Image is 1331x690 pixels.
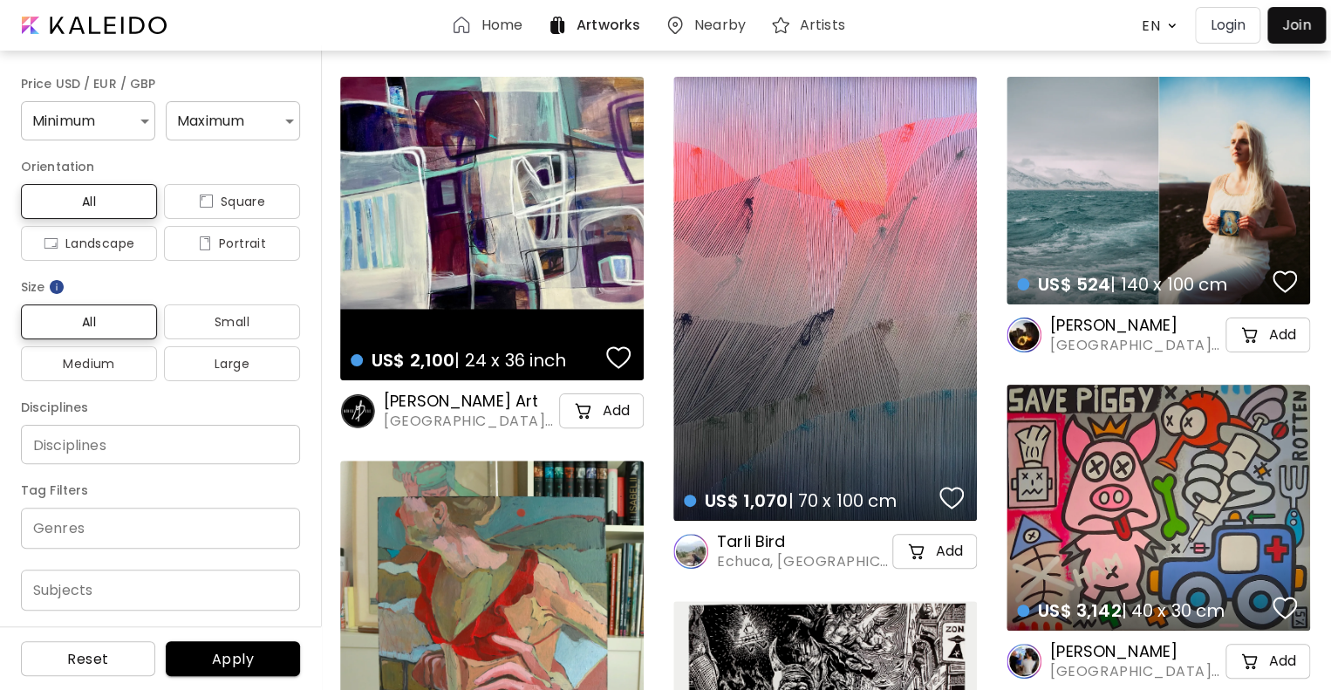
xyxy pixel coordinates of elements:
[1268,264,1301,299] button: favorites
[178,233,286,254] span: Portrait
[936,543,963,560] h5: Add
[340,77,644,380] a: US$ 2,100| 24 x 36 inchfavoriteshttps://cdn.kaleido.art/CDN/Artwork/174292/Primary/medium.webp?up...
[164,226,300,261] button: iconPortrait
[892,534,977,569] button: cart-iconAdd
[48,278,65,296] img: info
[178,353,286,374] span: Large
[21,156,300,177] h6: Orientation
[673,531,977,571] a: Tarli BirdEchuca, [GEOGRAPHIC_DATA]cart-iconAdd
[164,304,300,339] button: Small
[1133,10,1163,41] div: EN
[21,304,157,339] button: All
[717,552,889,571] span: Echuca, [GEOGRAPHIC_DATA]
[1195,7,1267,44] a: Login
[577,18,640,32] h6: Artworks
[906,541,927,562] img: cart-icon
[547,15,647,36] a: Artworks
[717,531,889,552] h6: Tarli Bird
[1195,7,1260,44] button: Login
[1050,315,1222,336] h6: [PERSON_NAME]
[178,191,286,212] span: Square
[1007,385,1310,631] a: US$ 3,142| 40 x 30 cmfavoriteshttps://cdn.kaleido.art/CDN/Artwork/175584/Primary/medium.webp?upda...
[1225,318,1310,352] button: cart-iconAdd
[665,15,753,36] a: Nearby
[21,226,157,261] button: iconLandscape
[21,101,155,140] div: Minimum
[559,393,644,428] button: cart-iconAdd
[21,277,300,297] h6: Size
[673,77,977,521] a: US$ 1,070| 70 x 100 cmfavoriteshttps://cdn.kaleido.art/CDN/Artwork/175147/Primary/medium.webp?upd...
[1017,599,1267,622] h4: | 40 x 30 cm
[199,195,214,208] img: icon
[770,15,852,36] a: Artists
[372,348,454,372] span: US$ 2,100
[800,18,845,32] h6: Artists
[198,236,212,250] img: icon
[1038,272,1110,297] span: US$ 524
[1050,641,1222,662] h6: [PERSON_NAME]
[1050,336,1222,355] span: [GEOGRAPHIC_DATA], [GEOGRAPHIC_DATA]
[1239,325,1260,345] img: cart-icon
[451,15,529,36] a: Home
[1225,644,1310,679] button: cart-iconAdd
[705,488,788,513] span: US$ 1,070
[384,391,556,412] h6: [PERSON_NAME] Art
[164,184,300,219] button: iconSquare
[35,353,143,374] span: Medium
[21,397,300,418] h6: Disciplines
[351,349,601,372] h4: | 24 x 36 inch
[1269,652,1296,670] h5: Add
[1267,7,1326,44] a: Join
[1210,15,1246,36] p: Login
[166,101,300,140] div: Maximum
[21,184,157,219] button: All
[481,18,522,32] h6: Home
[1268,591,1301,625] button: favorites
[44,236,58,250] img: icon
[1007,641,1310,681] a: [PERSON_NAME][GEOGRAPHIC_DATA], [GEOGRAPHIC_DATA]cart-iconAdd
[164,346,300,381] button: Large
[340,391,644,431] a: [PERSON_NAME] Art[GEOGRAPHIC_DATA], [GEOGRAPHIC_DATA]cart-iconAdd
[384,412,556,431] span: [GEOGRAPHIC_DATA], [GEOGRAPHIC_DATA]
[21,73,300,94] h6: Price USD / EUR / GBP
[35,650,141,668] span: Reset
[180,650,286,668] span: Apply
[684,489,934,512] h4: | 70 x 100 cm
[1038,598,1121,623] span: US$ 3,142
[694,18,746,32] h6: Nearby
[1017,273,1267,296] h4: | 140 x 100 cm
[35,191,143,212] span: All
[573,400,594,421] img: cart-icon
[603,402,630,420] h5: Add
[602,340,635,375] button: favorites
[21,346,157,381] button: Medium
[1007,315,1310,355] a: [PERSON_NAME][GEOGRAPHIC_DATA], [GEOGRAPHIC_DATA]cart-iconAdd
[1050,662,1222,681] span: [GEOGRAPHIC_DATA], [GEOGRAPHIC_DATA]
[21,641,155,676] button: Reset
[1007,77,1310,304] a: US$ 524| 140 x 100 cmfavoriteshttps://cdn.kaleido.art/CDN/Artwork/171928/Primary/medium.webp?upda...
[1269,326,1296,344] h5: Add
[35,233,143,254] span: Landscape
[21,480,300,501] h6: Tag Filters
[35,311,143,332] span: All
[178,311,286,332] span: Small
[1163,17,1181,34] img: arrow down
[166,641,300,676] button: Apply
[935,481,968,516] button: favorites
[1239,651,1260,672] img: cart-icon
